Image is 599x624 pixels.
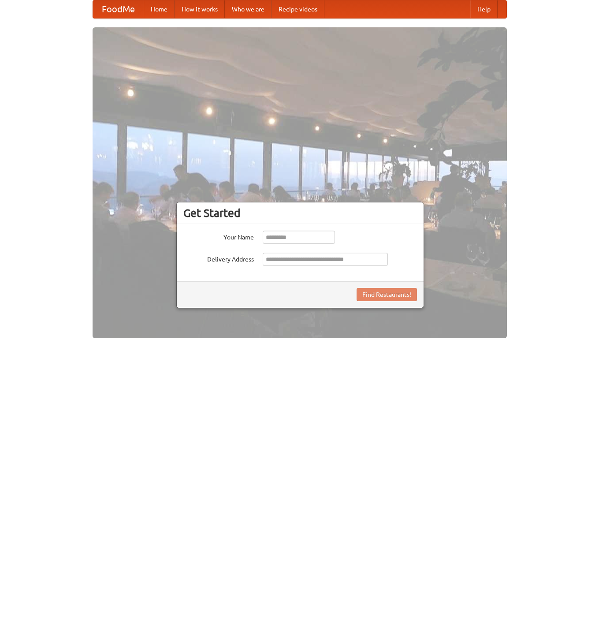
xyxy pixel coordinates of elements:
[144,0,175,18] a: Home
[357,288,417,301] button: Find Restaurants!
[470,0,498,18] a: Help
[272,0,324,18] a: Recipe videos
[93,0,144,18] a: FoodMe
[183,253,254,264] label: Delivery Address
[183,206,417,220] h3: Get Started
[225,0,272,18] a: Who we are
[183,231,254,242] label: Your Name
[175,0,225,18] a: How it works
